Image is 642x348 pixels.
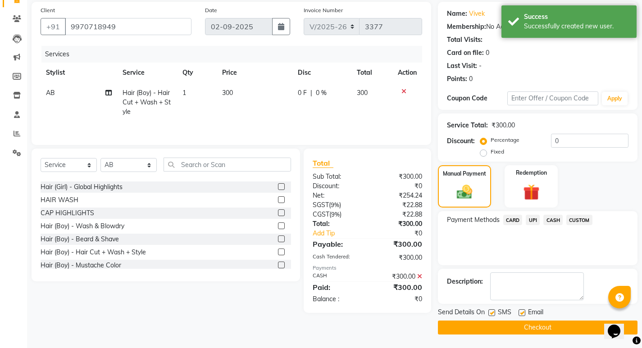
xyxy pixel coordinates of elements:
[310,88,312,98] span: |
[447,215,500,225] span: Payment Methods
[313,210,329,218] span: CGST
[306,219,367,229] div: Total:
[516,169,547,177] label: Redemption
[367,191,428,200] div: ₹254.24
[438,307,485,319] span: Send Details On
[205,6,217,14] label: Date
[604,312,633,339] iframe: chat widget
[182,89,186,97] span: 1
[41,6,55,14] label: Client
[524,12,630,22] div: Success
[452,183,477,201] img: _cash.svg
[479,61,482,71] div: -
[177,63,217,83] th: Qty
[447,22,486,32] div: Membership:
[357,89,368,97] span: 300
[469,74,473,84] div: 0
[41,235,119,244] div: Hair (Boy) - Beard & Shave
[41,63,117,83] th: Stylist
[304,6,343,14] label: Invoice Number
[41,248,146,257] div: Hair (Boy) - Hair Cut + Wash + Style
[524,22,630,31] div: Successfully created new user.
[602,92,628,105] button: Apply
[306,200,367,210] div: ( )
[41,208,94,218] div: CAP HIGHLIGHTS
[447,22,628,32] div: No Active Membership
[566,215,592,225] span: CUSTOM
[392,63,422,83] th: Action
[222,89,233,97] span: 300
[65,18,191,35] input: Search by Name/Mobile/Email/Code
[306,181,367,191] div: Discount:
[543,215,563,225] span: CASH
[469,9,485,18] a: Vivek
[447,136,475,146] div: Discount:
[306,282,367,293] div: Paid:
[41,18,66,35] button: +91
[367,219,428,229] div: ₹300.00
[41,195,78,205] div: HAIR WASH
[447,9,467,18] div: Name:
[498,307,511,319] span: SMS
[367,282,428,293] div: ₹300.00
[306,294,367,304] div: Balance :
[492,121,515,130] div: ₹300.00
[491,148,504,156] label: Fixed
[447,61,477,71] div: Last Visit:
[443,170,486,178] label: Manual Payment
[306,239,367,249] div: Payable:
[41,182,123,192] div: Hair (Girl) - Global Highlights
[486,48,489,58] div: 0
[292,63,351,83] th: Disc
[306,272,367,281] div: CASH
[367,294,428,304] div: ₹0
[367,181,428,191] div: ₹0
[378,229,429,238] div: ₹0
[507,91,598,105] input: Enter Offer / Coupon Code
[306,191,367,200] div: Net:
[367,200,428,210] div: ₹22.88
[316,88,327,98] span: 0 %
[306,210,367,219] div: ( )
[313,201,329,209] span: SGST
[306,229,378,238] a: Add Tip
[41,221,124,231] div: Hair (Boy) - Wash & Blowdry
[298,88,307,98] span: 0 F
[351,63,392,83] th: Total
[41,261,121,270] div: Hair (Boy) - Mustache Color
[438,321,637,334] button: Checkout
[41,46,429,63] div: Services
[217,63,292,83] th: Price
[447,121,488,130] div: Service Total:
[331,211,340,218] span: 9%
[447,74,467,84] div: Points:
[447,277,483,286] div: Description:
[367,210,428,219] div: ₹22.88
[518,182,545,203] img: _gift.svg
[367,253,428,262] div: ₹300.00
[117,63,177,83] th: Service
[491,136,519,144] label: Percentage
[526,215,540,225] span: UPI
[164,158,291,172] input: Search or Scan
[447,35,483,45] div: Total Visits:
[503,215,523,225] span: CARD
[123,89,171,116] span: Hair (Boy) - Hair Cut + Wash + Style
[46,89,55,97] span: AB
[447,48,484,58] div: Card on file:
[306,253,367,262] div: Cash Tendered:
[447,94,507,103] div: Coupon Code
[528,307,543,319] span: Email
[367,172,428,181] div: ₹300.00
[367,272,428,281] div: ₹300.00
[331,201,339,208] span: 9%
[313,158,333,168] span: Total
[367,239,428,249] div: ₹300.00
[313,264,422,272] div: Payments
[306,172,367,181] div: Sub Total:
